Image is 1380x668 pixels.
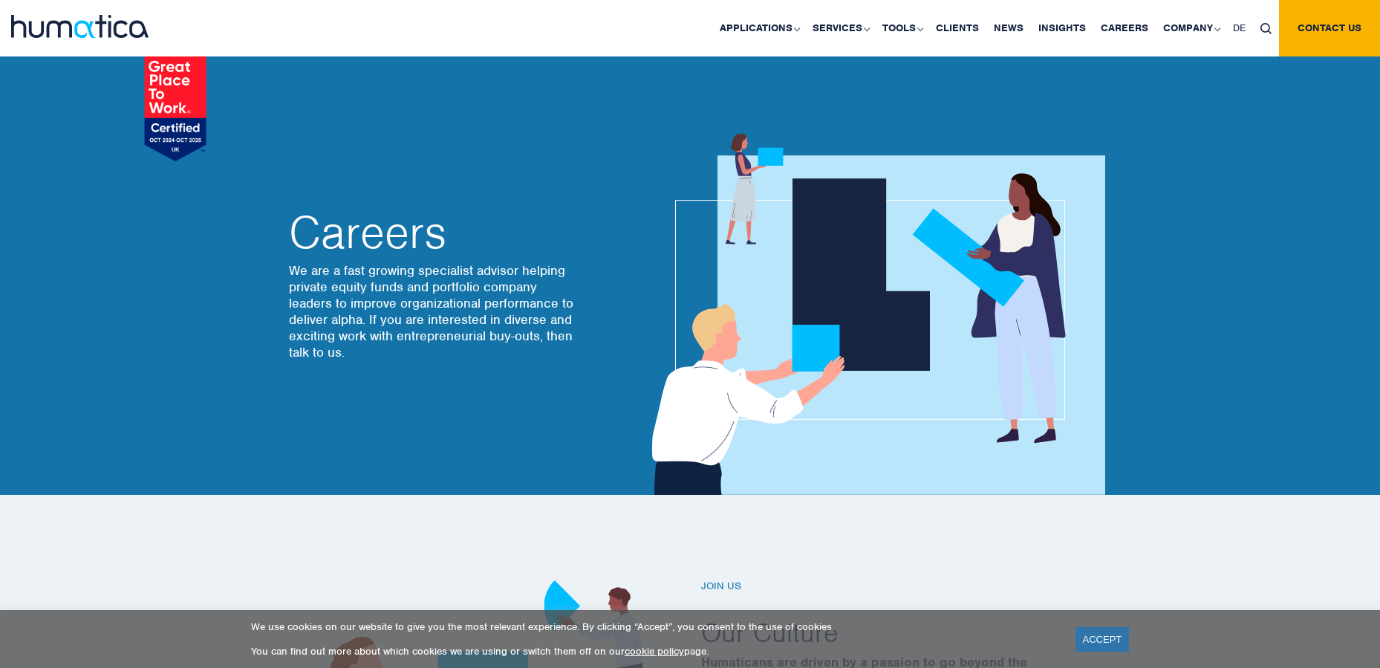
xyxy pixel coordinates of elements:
[289,262,579,360] p: We are a fast growing specialist advisor helping private equity funds and portfolio company leade...
[625,645,684,658] a: cookie policy
[638,134,1105,495] img: about_banner1
[1075,627,1130,652] a: ACCEPT
[251,620,1057,633] p: We use cookies on our website to give you the most relevant experience. By clicking “Accept”, you...
[11,15,149,38] img: logo
[1260,23,1272,34] img: search_icon
[289,210,579,255] h2: Careers
[701,580,1102,593] h6: Join us
[1233,22,1246,34] span: DE
[251,645,1057,658] p: You can find out more about which cookies we are using or switch them off on our page.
